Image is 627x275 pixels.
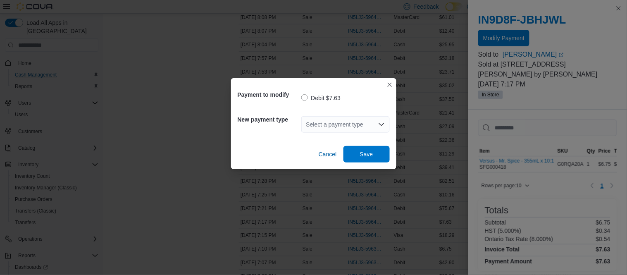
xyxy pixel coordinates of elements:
[238,86,300,103] h5: Payment to modify
[378,121,385,128] button: Open list of options
[238,111,300,128] h5: New payment type
[301,93,341,103] label: Debit $7.63
[343,146,390,163] button: Save
[306,120,307,129] input: Accessible screen reader label
[385,80,395,90] button: Closes this modal window
[360,150,373,158] span: Save
[319,150,337,158] span: Cancel
[315,146,340,163] button: Cancel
